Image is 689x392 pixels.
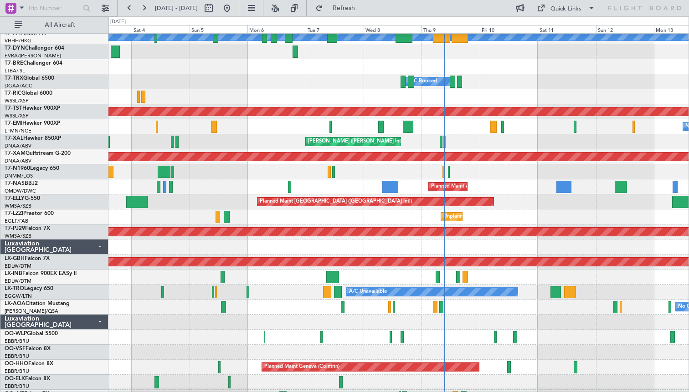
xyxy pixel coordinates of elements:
[5,301,70,306] a: LX-AOACitation Mustang
[5,121,22,126] span: T7-EMI
[5,226,25,231] span: T7-PJ29
[5,383,29,390] a: EBBR/BRU
[190,25,247,33] div: Sun 5
[5,256,50,261] a: LX-GBHFalcon 7X
[308,135,404,148] div: [PERSON_NAME] ([PERSON_NAME] Intl)
[5,67,25,74] a: LTBA/ISL
[5,151,26,156] span: T7-XAM
[532,1,600,15] button: Quick Links
[5,368,29,375] a: EBBR/BRU
[5,376,50,382] a: OO-ELKFalcon 8X
[325,5,363,11] span: Refresh
[5,181,38,186] a: T7-NASBBJ2
[5,361,53,367] a: OO-HHOFalcon 8X
[5,263,31,270] a: EDLW/DTM
[5,37,31,44] a: VHHH/HKG
[5,188,36,194] a: OMDW/DWC
[596,25,654,33] div: Sun 12
[5,166,30,171] span: T7-N1960
[5,308,58,315] a: [PERSON_NAME]/QSA
[5,211,54,216] a: T7-LZZIPraetor 600
[5,346,51,351] a: OO-VSFFalcon 8X
[5,106,22,111] span: T7-TST
[5,91,21,96] span: T7-RIC
[5,76,54,81] a: T7-TRXGlobal 6500
[5,91,52,96] a: T7-RICGlobal 6000
[5,286,53,291] a: LX-TROLegacy 650
[306,25,364,33] div: Tue 7
[408,75,437,88] div: A/C Booked
[480,25,538,33] div: Fri 10
[5,271,77,276] a: LX-INBFalcon 900EX EASy II
[5,52,61,59] a: EVRA/[PERSON_NAME]
[5,82,32,89] a: DGAA/ACC
[5,112,29,119] a: WSSL/XSP
[5,97,29,104] a: WSSL/XSP
[28,1,80,15] input: Trip Number
[5,127,31,134] a: LFMN/NCE
[5,211,23,216] span: T7-LZZI
[5,226,50,231] a: T7-PJ29Falcon 7X
[5,196,25,201] span: T7-ELLY
[364,25,422,33] div: Wed 8
[5,46,25,51] span: T7-DYN
[349,285,387,299] div: A/C Unavailable
[5,61,62,66] a: T7-BREChallenger 604
[422,25,479,33] div: Thu 9
[110,18,126,26] div: [DATE]
[5,331,27,336] span: OO-WLP
[5,136,61,141] a: T7-XALHawker 850XP
[5,76,23,81] span: T7-TRX
[5,218,28,224] a: EGLF/FAB
[5,61,23,66] span: T7-BRE
[260,195,412,209] div: Planned Maint [GEOGRAPHIC_DATA] ([GEOGRAPHIC_DATA] Intl)
[5,173,33,179] a: DNMM/LOS
[5,301,26,306] span: LX-AOA
[550,5,581,14] div: Quick Links
[5,286,24,291] span: LX-TRO
[5,166,59,171] a: T7-N1960Legacy 650
[5,256,25,261] span: LX-GBH
[5,353,29,360] a: EBBR/BRU
[10,18,99,32] button: All Aircraft
[5,361,28,367] span: OO-HHO
[5,376,25,382] span: OO-ELK
[538,25,596,33] div: Sat 11
[5,181,25,186] span: T7-NAS
[5,346,26,351] span: OO-VSF
[5,338,29,345] a: EBBR/BRU
[5,278,31,285] a: EDLW/DTM
[5,203,31,209] a: WMSA/SZB
[5,233,31,239] a: WMSA/SZB
[431,180,534,193] div: Planned Maint Abuja ([PERSON_NAME] Intl)
[24,22,96,28] span: All Aircraft
[5,158,31,164] a: DNAA/ABV
[5,271,22,276] span: LX-INB
[132,25,190,33] div: Sat 4
[5,151,71,156] a: T7-XAMGulfstream G-200
[311,1,366,15] button: Refresh
[247,25,305,33] div: Mon 6
[5,121,60,126] a: T7-EMIHawker 900XP
[5,106,60,111] a: T7-TSTHawker 900XP
[5,136,23,141] span: T7-XAL
[5,196,40,201] a: T7-ELLYG-550
[264,360,339,374] div: Planned Maint Geneva (Cointrin)
[5,143,31,149] a: DNAA/ABV
[443,210,593,224] div: Unplanned Maint [GEOGRAPHIC_DATA] ([GEOGRAPHIC_DATA])
[5,46,64,51] a: T7-DYNChallenger 604
[5,293,32,300] a: EGGW/LTN
[5,331,58,336] a: OO-WLPGlobal 5500
[155,4,198,12] span: [DATE] - [DATE]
